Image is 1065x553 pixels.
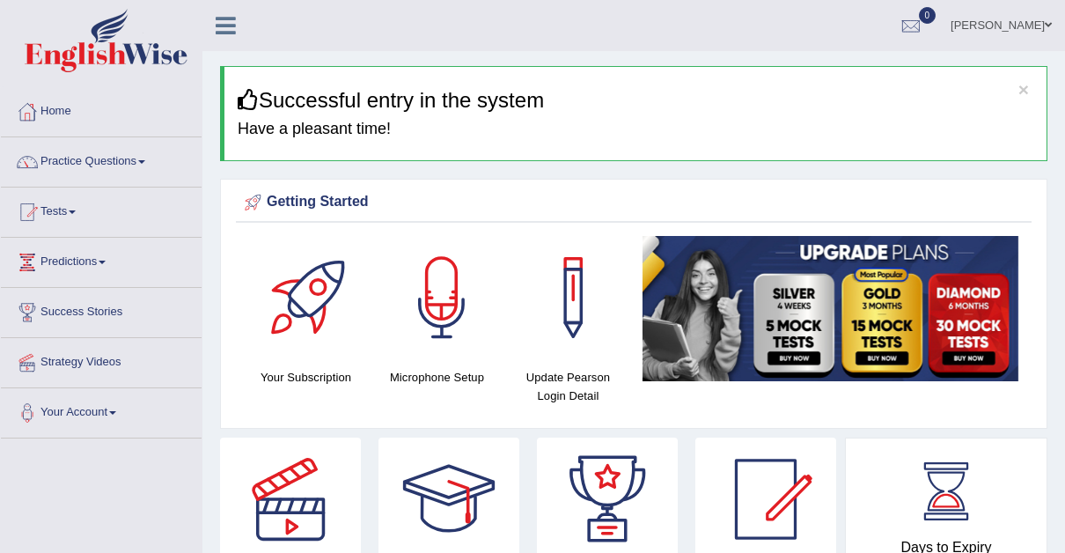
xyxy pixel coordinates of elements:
[1,87,202,131] a: Home
[1,338,202,382] a: Strategy Videos
[238,89,1033,112] h3: Successful entry in the system
[1,238,202,282] a: Predictions
[1018,80,1029,99] button: ×
[643,236,1018,381] img: small5.jpg
[1,137,202,181] a: Practice Questions
[511,368,625,405] h4: Update Pearson Login Detail
[1,388,202,432] a: Your Account
[249,368,363,387] h4: Your Subscription
[1,288,202,332] a: Success Stories
[240,189,1027,216] div: Getting Started
[238,121,1033,138] h4: Have a pleasant time!
[380,368,494,387] h4: Microphone Setup
[1,188,202,232] a: Tests
[919,7,936,24] span: 0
